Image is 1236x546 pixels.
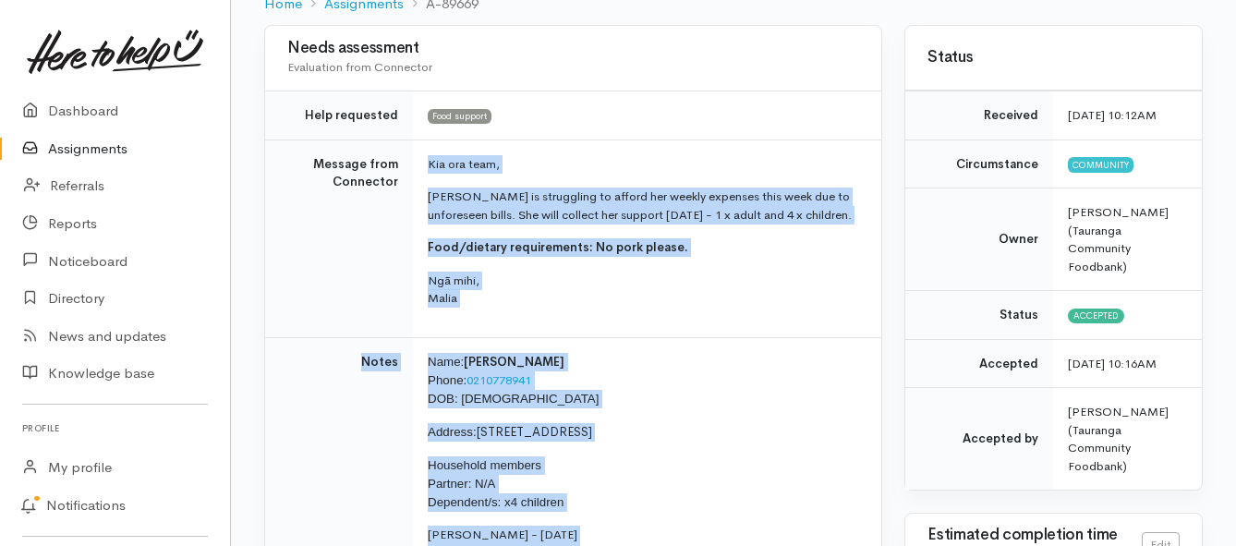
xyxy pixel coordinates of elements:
[22,416,208,441] h6: Profile
[428,155,859,174] p: Kia ora team,
[265,91,413,140] td: Help requested
[1068,204,1169,274] span: [PERSON_NAME] (Tauranga Community Foodbank)
[287,59,432,75] span: Evaluation from Connector
[905,91,1053,140] td: Received
[428,272,859,308] p: Ngā mihi, Malia
[428,373,467,387] span: Phone:
[428,425,477,439] span: Address:
[927,527,1142,544] h3: Estimated completion time
[905,188,1053,291] td: Owner
[905,140,1053,188] td: Circumstance
[1068,107,1157,123] time: [DATE] 10:12AM
[428,355,464,369] span: Name:
[1068,157,1133,172] span: Community
[927,49,1180,67] h3: Status
[905,291,1053,340] td: Status
[428,109,491,124] span: Food support
[464,354,564,370] span: [PERSON_NAME]
[1068,309,1124,323] span: Accepted
[1068,356,1157,371] time: [DATE] 10:16AM
[265,140,413,337] td: Message from Connector
[287,40,859,57] h3: Needs assessment
[905,388,1053,491] td: Accepted by
[428,188,859,224] p: [PERSON_NAME] is struggling to afford her weekly expenses this week due to unforeseen bills. She ...
[477,424,592,440] span: [STREET_ADDRESS]
[905,339,1053,388] td: Accepted
[428,239,688,255] b: Food/dietary requirements: No pork please.
[428,392,599,406] span: DOB: [DEMOGRAPHIC_DATA]
[1053,388,1202,491] td: [PERSON_NAME] (Tauranga Community Foodbank)
[428,458,563,509] span: Household members Partner: N/A Dependent/s: x4 children
[467,372,531,388] a: 0210778941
